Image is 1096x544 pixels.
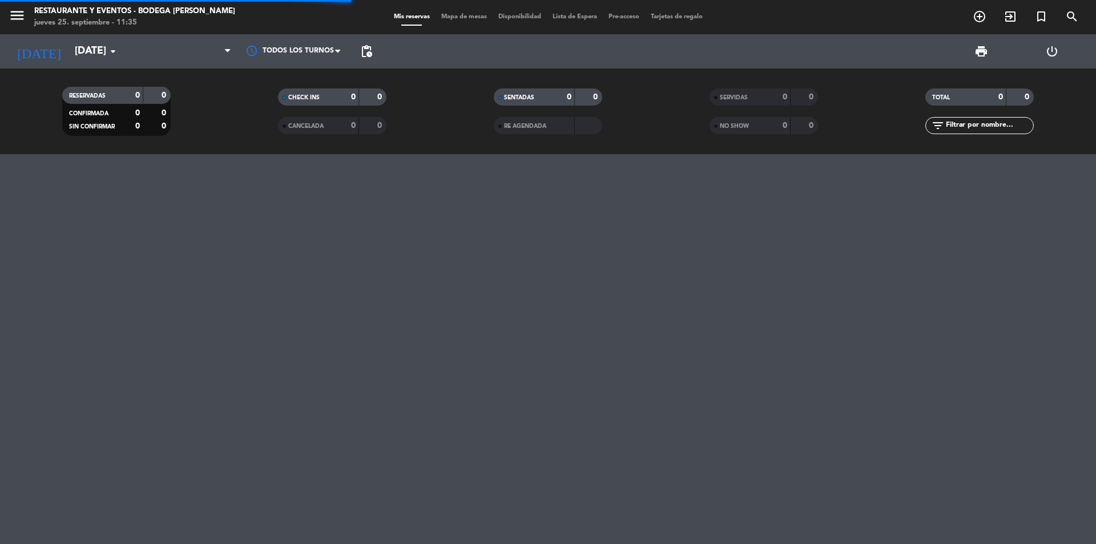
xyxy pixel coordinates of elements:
[809,122,816,130] strong: 0
[974,45,988,58] span: print
[162,109,168,117] strong: 0
[9,7,26,28] button: menu
[162,122,168,130] strong: 0
[493,14,547,20] span: Disponibilidad
[1017,34,1087,68] div: LOG OUT
[106,45,120,58] i: arrow_drop_down
[34,6,235,17] div: Restaurante y Eventos - Bodega [PERSON_NAME]
[135,122,140,130] strong: 0
[567,93,571,101] strong: 0
[162,91,168,99] strong: 0
[645,14,708,20] span: Tarjetas de regalo
[1034,10,1048,23] i: turned_in_not
[288,123,324,129] span: CANCELADA
[783,122,787,130] strong: 0
[1045,45,1059,58] i: power_settings_new
[388,14,436,20] span: Mis reservas
[69,124,115,130] span: SIN CONFIRMAR
[603,14,645,20] span: Pre-acceso
[720,123,749,129] span: NO SHOW
[932,95,950,100] span: TOTAL
[504,123,546,129] span: RE AGENDADA
[436,14,493,20] span: Mapa de mesas
[931,119,945,132] i: filter_list
[783,93,787,101] strong: 0
[34,17,235,29] div: jueves 25. septiembre - 11:35
[135,109,140,117] strong: 0
[351,93,356,101] strong: 0
[973,10,986,23] i: add_circle_outline
[945,119,1033,132] input: Filtrar por nombre...
[9,39,69,64] i: [DATE]
[135,91,140,99] strong: 0
[504,95,534,100] span: SENTADAS
[1004,10,1017,23] i: exit_to_app
[69,93,106,99] span: RESERVADAS
[1065,10,1079,23] i: search
[377,122,384,130] strong: 0
[288,95,320,100] span: CHECK INS
[593,93,600,101] strong: 0
[9,7,26,24] i: menu
[360,45,373,58] span: pending_actions
[69,111,108,116] span: CONFIRMADA
[998,93,1003,101] strong: 0
[351,122,356,130] strong: 0
[377,93,384,101] strong: 0
[720,95,748,100] span: SERVIDAS
[809,93,816,101] strong: 0
[1025,93,1031,101] strong: 0
[547,14,603,20] span: Lista de Espera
